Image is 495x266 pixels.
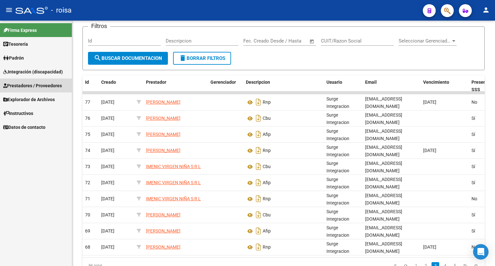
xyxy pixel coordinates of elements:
i: Descargar documento [254,129,263,139]
span: Padrón [3,54,24,62]
span: Prestador [146,80,166,85]
span: [DATE] [101,148,114,153]
span: [PERSON_NAME] [146,212,180,217]
span: [DATE] [423,148,436,153]
span: Afip [263,229,271,234]
h3: Filtros [88,22,110,31]
span: IMENIC VIRGEN NIÑA S R L [146,196,201,201]
input: End date [270,38,301,44]
mat-icon: delete [179,54,187,62]
span: [DATE] [423,100,436,105]
span: Surge Integracion [326,112,349,125]
span: Surge Integracion [326,145,349,157]
span: [PERSON_NAME] [146,228,180,233]
span: Creado [101,80,116,85]
span: Integración (discapacidad) [3,68,63,75]
span: Surge Integracion [326,225,349,238]
span: [DATE] [101,244,114,250]
span: Rnp [263,245,271,250]
button: Buscar Documentacion [88,52,168,65]
datatable-header-cell: Descripcion [243,75,324,97]
datatable-header-cell: Prestador [143,75,208,97]
span: Surge Integracion [326,128,349,141]
span: [EMAIL_ADDRESS][DOMAIN_NAME] [365,209,402,222]
span: [EMAIL_ADDRESS][DOMAIN_NAME] [365,112,402,125]
span: 72 [85,180,90,185]
span: Explorador de Archivos [3,96,55,103]
span: Email [365,80,377,85]
span: Cbu [263,164,271,169]
span: 71 [85,196,90,201]
i: Descargar documento [254,226,263,236]
span: Firma Express [3,27,37,34]
span: 68 [85,244,90,250]
span: Usuario [326,80,342,85]
button: Open calendar [308,38,316,45]
span: [DATE] [101,180,114,185]
input: Start date [243,38,264,44]
span: 74 [85,148,90,153]
datatable-header-cell: Email [363,75,421,97]
i: Descargar documento [254,97,263,107]
span: Borrar Filtros [179,55,225,61]
span: Gerenciador [210,80,236,85]
span: IMENIC VIRGEN NIÑA S R L [146,180,201,185]
span: [PERSON_NAME] [146,100,180,105]
span: [DATE] [101,116,114,121]
span: [PERSON_NAME] [146,132,180,137]
span: [EMAIL_ADDRESS][DOMAIN_NAME] [365,193,402,205]
i: Descargar documento [254,210,263,220]
datatable-header-cell: Vencimiento [421,75,469,97]
datatable-header-cell: Usuario [324,75,363,97]
span: Cbu [263,116,271,121]
span: Tesorería [3,41,28,48]
span: No [471,100,477,105]
span: Sí [471,212,475,217]
span: Surge Integracion [326,193,349,205]
span: No [471,196,477,201]
span: [EMAIL_ADDRESS][DOMAIN_NAME] [365,225,402,238]
span: 76 [85,116,90,121]
span: Vencimiento [423,80,449,85]
span: Descripcion [246,80,270,85]
span: 73 [85,164,90,169]
span: Surge Integracion [326,161,349,173]
span: Instructivos [3,110,33,117]
span: [DATE] [101,228,114,233]
mat-icon: search [94,54,102,62]
span: [DATE] [101,132,114,137]
span: Id [85,80,89,85]
span: [EMAIL_ADDRESS][DOMAIN_NAME] [365,145,402,157]
span: Prestadores / Proveedores [3,82,62,89]
i: Descargar documento [254,113,263,123]
mat-icon: person [482,6,490,14]
span: [DATE] [101,164,114,169]
span: [DATE] [101,100,114,105]
span: [EMAIL_ADDRESS][DOMAIN_NAME] [365,96,402,109]
span: Surge Integracion [326,96,349,109]
span: - roisa [51,3,72,17]
span: 70 [85,212,90,217]
datatable-header-cell: Gerenciador [208,75,243,97]
span: Rnp [263,100,271,105]
span: [EMAIL_ADDRESS][DOMAIN_NAME] [365,161,402,173]
span: Sí [471,164,475,169]
div: Open Intercom Messenger [473,244,489,260]
span: Surge Integracion [326,241,349,254]
span: [PERSON_NAME] [146,116,180,121]
span: 69 [85,228,90,233]
span: 75 [85,132,90,137]
span: [DATE] [101,212,114,217]
i: Descargar documento [254,242,263,252]
span: No [471,244,477,250]
span: [PERSON_NAME] [146,148,180,153]
span: Sí [471,116,475,121]
datatable-header-cell: Creado [99,75,134,97]
i: Descargar documento [254,145,263,156]
span: Sí [471,180,475,185]
span: Sí [471,132,475,137]
span: Rnp [263,196,271,202]
i: Descargar documento [254,161,263,172]
i: Descargar documento [254,194,263,204]
span: [PERSON_NAME] [146,244,180,250]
